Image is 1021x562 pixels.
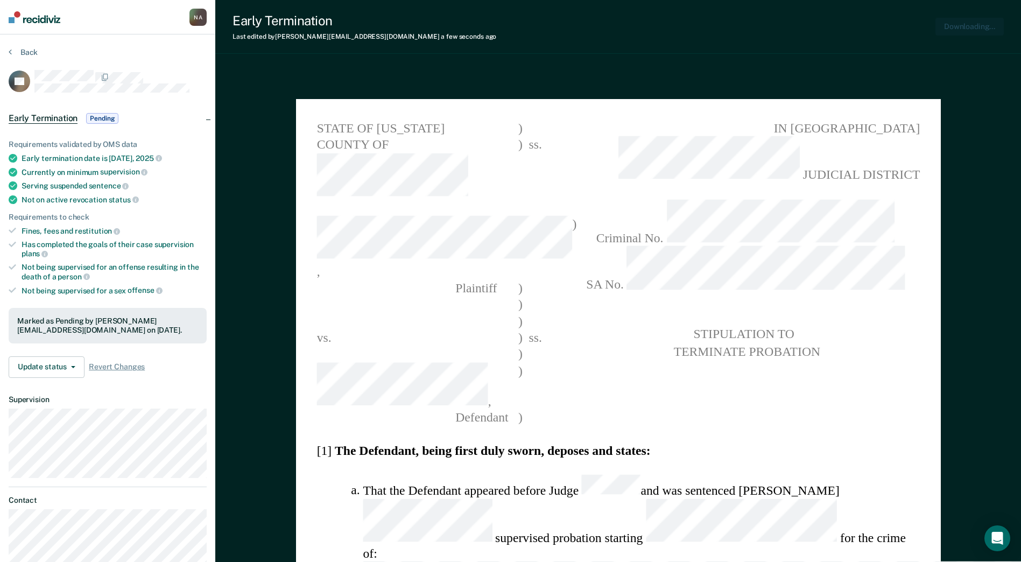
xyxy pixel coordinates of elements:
span: Plaintiff [316,280,497,294]
div: Early Termination [233,13,496,29]
div: Early termination date is [DATE], [22,153,207,163]
span: , [316,216,572,279]
div: Open Intercom Messenger [984,525,1010,551]
div: Not on active revocation [22,195,207,205]
button: Back [9,47,38,57]
span: person [58,272,89,281]
span: offense [128,286,163,294]
button: NA [189,9,207,26]
span: COUNTY OF [316,137,518,200]
span: STATE OF [US_STATE] [316,120,518,137]
span: SA No. [571,247,920,293]
div: Marked as Pending by [PERSON_NAME][EMAIL_ADDRESS][DOMAIN_NAME] on [DATE]. [17,317,198,335]
span: Early Termination [9,113,78,124]
div: Fines, fees and [22,226,207,236]
div: Last edited by [PERSON_NAME][EMAIL_ADDRESS][DOMAIN_NAME] [233,33,496,40]
span: Pending [86,113,118,124]
dt: Supervision [9,395,207,404]
span: ) [518,409,523,425]
span: vs. [316,330,331,344]
span: ) [518,279,523,296]
span: ) [518,329,523,346]
span: restitution [75,227,120,235]
span: ) [518,120,523,137]
div: Has completed the goals of their case supervision [22,240,207,258]
span: ss. [522,329,547,346]
span: ) [518,296,523,313]
span: ) [518,137,523,200]
span: , [316,362,518,409]
span: plans [22,249,48,258]
div: N A [189,9,207,26]
img: Recidiviz [9,11,60,23]
div: Not being supervised for an offense resulting in the death of a [22,263,207,281]
span: IN [GEOGRAPHIC_DATA] [571,120,920,137]
span: 2025 [136,154,161,163]
div: Requirements to check [9,213,207,222]
button: Downloading... [935,18,1004,36]
div: Not being supervised for a sex [22,286,207,296]
span: Defendant [316,410,508,424]
span: a few seconds ago [441,33,496,40]
span: supervision [100,167,147,176]
strong: The Defendant, being first duly sworn, deposes and states: [335,443,651,457]
span: JUDICIAL DISTRICT [571,137,920,184]
div: Requirements validated by OMS data [9,140,207,149]
button: Update status [9,356,85,378]
span: Criminal No. [571,200,920,247]
span: ) [518,313,523,329]
span: ) [518,346,523,362]
dt: Contact [9,496,207,505]
span: status [109,195,139,204]
span: ss. [522,137,547,200]
span: sentence [89,181,129,190]
section: [1] [316,442,920,459]
pre: STIPULATION TO TERMINATE PROBATION [571,326,920,359]
span: ) [518,362,523,409]
div: Currently on minimum [22,167,207,177]
div: Serving suspended [22,181,207,191]
span: Revert Changes [89,362,145,371]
